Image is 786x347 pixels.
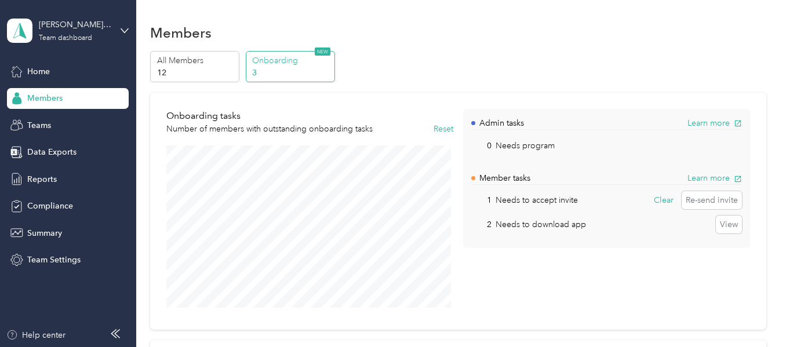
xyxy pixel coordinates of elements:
iframe: Everlance-gr Chat Button Frame [721,282,786,347]
span: Reports [27,173,57,185]
p: Number of members with outstanding onboarding tasks [166,123,373,135]
p: 1 [471,194,492,206]
p: Onboarding [252,54,331,67]
h1: Members [150,27,212,39]
p: Admin tasks [479,117,524,129]
p: 12 [157,67,236,79]
p: 2 [471,218,492,231]
span: Members [27,92,63,104]
p: 0 [471,140,492,152]
p: 3 [252,67,331,79]
p: Needs program [496,140,555,152]
div: Team dashboard [39,35,92,42]
button: Learn more [687,117,742,129]
span: Home [27,65,50,78]
p: All Members [157,54,236,67]
div: [PERSON_NAME] team [39,19,111,31]
p: Needs to accept invite [496,194,578,206]
button: Learn more [687,172,742,184]
button: Clear [650,191,678,210]
span: Teams [27,119,51,132]
button: Reset [434,123,453,135]
span: Compliance [27,200,73,212]
p: Member tasks [479,172,530,184]
span: NEW [315,48,330,56]
p: Onboarding tasks [166,109,373,123]
span: Team Settings [27,254,81,266]
button: View [716,215,742,234]
p: Needs to download app [496,218,586,231]
button: Re-send invite [682,191,742,210]
span: Summary [27,227,62,239]
span: Data Exports [27,146,77,158]
button: Help center [6,329,65,341]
